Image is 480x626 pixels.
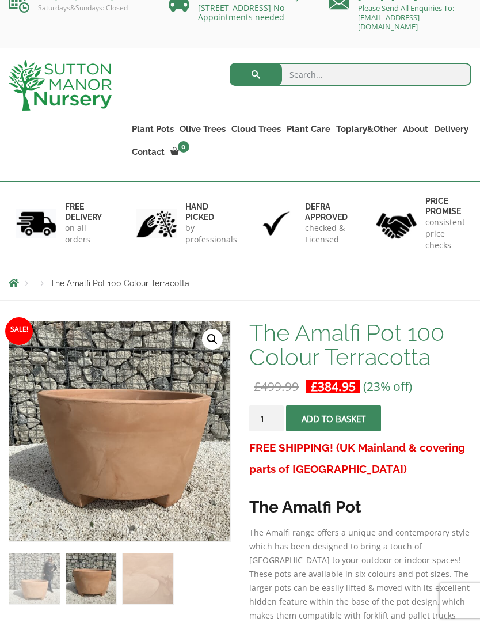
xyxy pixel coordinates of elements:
[230,63,472,86] input: Search...
[136,209,177,238] img: 2.jpg
[123,553,173,604] img: The Amalfi Pot 100 Colour Terracotta - Image 3
[65,202,104,222] h6: FREE DELIVERY
[167,144,193,160] a: 0
[5,317,33,345] span: Sale!
[254,378,261,394] span: £
[198,2,284,22] a: [STREET_ADDRESS] No Appointments needed
[16,209,56,238] img: 1.jpg
[249,498,361,517] strong: The Amalfi Pot
[9,60,112,111] img: logo
[256,209,296,238] img: 3.jpg
[333,121,400,137] a: Topiary&Other
[284,121,333,137] a: Plant Care
[178,141,189,153] span: 0
[9,278,471,287] nav: Breadcrumbs
[425,196,465,217] h6: Price promise
[66,553,117,604] img: The Amalfi Pot 100 Colour Terracotta - Image 2
[177,121,228,137] a: Olive Trees
[129,121,177,137] a: Plant Pots
[305,202,348,222] h6: Defra approved
[376,206,417,241] img: 4.jpg
[249,437,471,480] h3: FREE SHIPPING! (UK Mainland & covering parts of [GEOGRAPHIC_DATA])
[400,121,431,137] a: About
[50,279,189,288] span: The Amalfi Pot 100 Colour Terracotta
[305,222,348,245] p: checked & Licensed
[425,217,465,251] p: consistent price checks
[311,378,318,394] span: £
[363,378,412,394] span: (23% off)
[65,222,104,245] p: on all orders
[202,329,223,350] a: View full-screen image gallery
[431,121,471,137] a: Delivery
[249,321,471,369] h1: The Amalfi Pot 100 Colour Terracotta
[249,405,284,431] input: Product quantity
[185,222,237,245] p: by professionals
[9,3,151,13] p: Saturdays&Sundays: Closed
[129,144,167,160] a: Contact
[228,121,284,137] a: Cloud Trees
[286,405,381,431] button: Add to basket
[358,3,454,32] a: Please Send All Enquiries To: [EMAIL_ADDRESS][DOMAIN_NAME]
[9,553,60,604] img: The Amalfi Pot 100 Colour Terracotta
[254,378,299,394] bdi: 499.99
[311,378,356,394] bdi: 384.95
[185,202,237,222] h6: hand picked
